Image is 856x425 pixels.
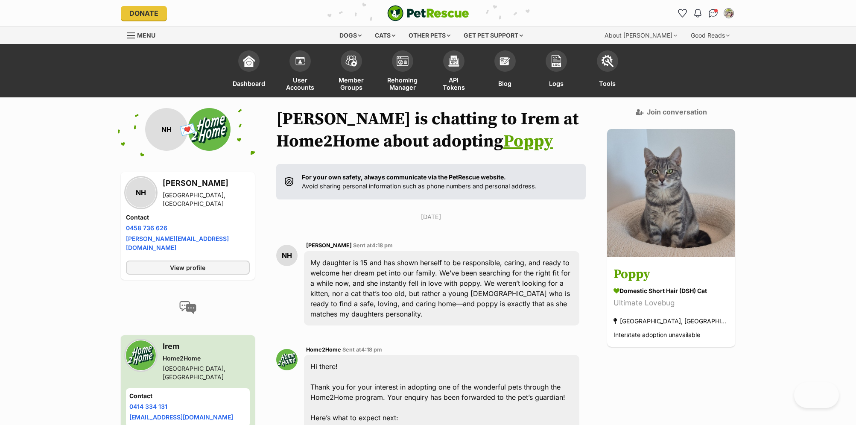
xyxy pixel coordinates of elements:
[614,286,729,295] div: Domestic Short Hair (DSH) Cat
[276,108,586,152] h1: [PERSON_NAME] is chatting to Irem at Home2Home about adopting
[163,354,250,363] div: Home2Home
[607,258,735,347] a: Poppy Domestic Short Hair (DSH) Cat Ultimate Lovebug [GEOGRAPHIC_DATA], [GEOGRAPHIC_DATA] Interst...
[145,108,188,151] div: NH
[387,5,469,21] a: PetRescue
[285,76,315,91] span: User Accounts
[691,6,705,20] button: Notifications
[302,173,537,191] p: Avoid sharing personal information such as phone numbers and personal address.
[614,265,729,284] h3: Poppy
[129,392,246,400] h4: Contact
[607,129,735,257] img: Poppy
[126,340,156,370] img: Home2Home profile pic
[387,5,469,21] img: logo-cat-932fe2b9b8326f06289b0f2fb663e598f794de774fb13d1741a6617ecf9a85b4.svg
[276,212,586,221] p: [DATE]
[397,56,409,66] img: group-profile-icon-3fa3cf56718a62981997c0bc7e787c4b2cf8bcc04b72c1350f741eb67cf2f40e.svg
[179,301,196,314] img: conversation-icon-4a6f8262b818ee0b60e3300018af0b2d0b884aa5de6e9bcb8d3d4eeb1a70a7c4.svg
[345,56,357,67] img: team-members-icon-5396bd8760b3fe7c0b43da4ab00e1e3bb1a5d9ba89233759b79545d2d3fc5d0d.svg
[294,55,306,67] img: members-icon-d6bcda0bfb97e5ba05b48644448dc2971f67d37433e5abca221da40c41542bd5.svg
[709,9,718,18] img: chat-41dd97257d64d25036548639549fe6c8038ab92f7586957e7f3b1b290dea8141.svg
[243,55,255,67] img: dashboard-icon-eb2f2d2d3e046f16d808141f083e7271f6b2e854fb5c12c21221c1fb7104beca.svg
[439,76,469,91] span: API Tokens
[794,382,839,408] iframe: Help Scout Beacon - Open
[614,297,729,309] div: Ultimate Lovebug
[126,213,250,222] h4: Contact
[448,55,460,67] img: api-icon-849e3a9e6f871e3acf1f60245d25b4cd0aad652aa5f5372336901a6a67317bd8.svg
[503,131,553,152] a: Poppy
[163,191,250,208] div: [GEOGRAPHIC_DATA], [GEOGRAPHIC_DATA]
[276,349,298,370] img: Home2Home profile pic
[498,76,511,91] span: Blog
[163,340,250,352] h3: Irem
[403,27,456,44] div: Other pets
[304,251,580,325] div: My daughter is 15 and has shown herself to be responsible, caring, and ready to welcome her dream...
[636,108,707,116] a: Join conversation
[126,261,250,275] a: View profile
[479,46,531,97] a: Blog
[306,346,341,353] span: Home2Home
[458,27,529,44] div: Get pet support
[129,403,167,410] a: 0414 334 131
[127,27,161,42] a: Menu
[372,242,393,249] span: 4:18 pm
[499,55,511,67] img: blogs-icon-e71fceff818bbaa76155c998696f2ea9b8fc06abc828b24f45ee82a475c2fd99.svg
[126,178,156,208] div: NH
[121,6,167,21] a: Donate
[178,120,197,139] span: 💌
[725,9,733,18] img: Bryony Copeland profile pic
[377,46,428,97] a: Rehoming Manager
[707,6,720,20] a: Conversations
[336,76,366,91] span: Member Groups
[685,27,736,44] div: Good Reads
[129,413,233,421] a: [EMAIL_ADDRESS][DOMAIN_NAME]
[342,346,382,353] span: Sent at
[676,6,689,20] a: Favourites
[126,235,229,251] a: [PERSON_NAME][EMAIL_ADDRESS][DOMAIN_NAME]
[233,76,265,91] span: Dashboard
[306,242,352,249] span: [PERSON_NAME]
[428,46,479,97] a: API Tokens
[188,108,231,151] img: Home2Home profile pic
[599,76,616,91] span: Tools
[582,46,633,97] a: Tools
[361,346,382,353] span: 4:18 pm
[602,55,614,67] img: tools-icon-677f8b7d46040df57c17cb185196fc8e01b2b03676c49af7ba82c462532e62ee.svg
[531,46,582,97] a: Logs
[722,6,736,20] button: My account
[599,27,683,44] div: About [PERSON_NAME]
[694,9,701,18] img: notifications-46538b983faf8c2785f20acdc204bb7945ddae34d4c08c2a6579f10ce5e182be.svg
[137,32,155,39] span: Menu
[326,46,377,97] a: Member Groups
[275,46,326,97] a: User Accounts
[550,55,562,67] img: logs-icon-5bf4c29380941ae54b88474b1138927238aebebbc450bc62c8517511492d5a22.svg
[369,27,401,44] div: Cats
[163,364,250,381] div: [GEOGRAPHIC_DATA], [GEOGRAPHIC_DATA]
[126,224,167,232] a: 0458 736 626
[163,177,250,189] h3: [PERSON_NAME]
[549,76,564,91] span: Logs
[353,242,393,249] span: Sent at
[387,76,418,91] span: Rehoming Manager
[614,315,729,327] div: [GEOGRAPHIC_DATA], [GEOGRAPHIC_DATA]
[302,173,506,181] strong: For your own safety, always communicate via the PetRescue website.
[170,263,205,272] span: View profile
[276,245,298,266] div: NH
[676,6,736,20] ul: Account quick links
[333,27,368,44] div: Dogs
[223,46,275,97] a: Dashboard
[614,331,700,338] span: Interstate adoption unavailable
